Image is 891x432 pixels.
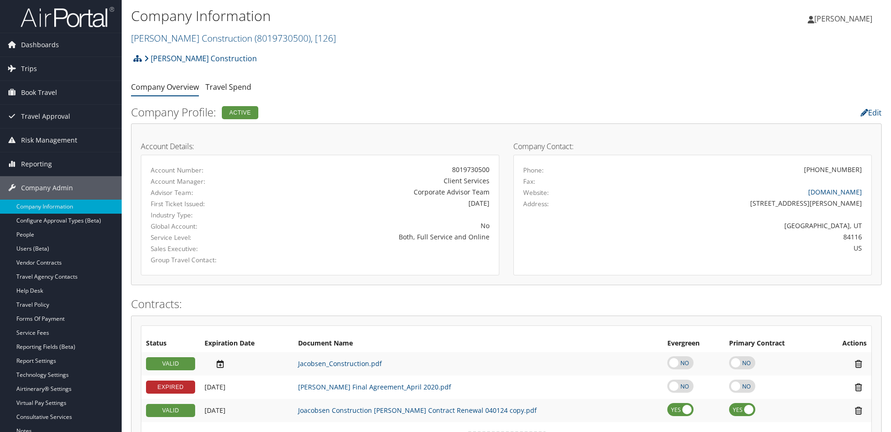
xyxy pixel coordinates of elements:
[200,335,293,352] th: Expiration Date
[204,383,289,391] div: Add/Edit Date
[513,143,872,150] h4: Company Contact:
[151,177,254,186] label: Account Manager:
[298,406,537,415] a: Joacobsen Construction [PERSON_NAME] Contract Renewal 040124 copy.pdf
[523,199,549,209] label: Address:
[141,143,499,150] h4: Account Details:
[204,406,289,415] div: Add/Edit Date
[808,187,862,196] a: [DOMAIN_NAME]
[612,232,862,242] div: 84116
[222,106,258,119] div: Active
[724,335,821,352] th: Primary Contract
[21,33,59,57] span: Dashboards
[131,296,882,312] h2: Contracts:
[268,176,489,186] div: Client Services
[523,166,544,175] label: Phone:
[146,357,195,370] div: VALID
[21,176,73,200] span: Company Admin
[205,82,251,92] a: Travel Spend
[523,177,535,186] label: Fax:
[268,232,489,242] div: Both, Full Service and Online
[804,165,862,174] div: [PHONE_NUMBER]
[293,335,663,352] th: Document Name
[21,57,37,80] span: Trips
[131,82,199,92] a: Company Overview
[21,129,77,152] span: Risk Management
[21,105,70,128] span: Travel Approval
[821,335,871,352] th: Actions
[612,221,862,230] div: [GEOGRAPHIC_DATA], UT
[151,244,254,253] label: Sales Executive:
[21,81,57,104] span: Book Travel
[131,32,336,44] a: [PERSON_NAME] Construction
[298,359,382,368] a: Jacobsen_Construction.pdf
[850,382,867,392] i: Remove Contract
[268,198,489,208] div: [DATE]
[151,199,254,209] label: First Ticket Issued:
[204,359,289,369] div: Add/Edit Date
[151,233,254,242] label: Service Level:
[311,32,336,44] span: , [ 126 ]
[298,382,451,391] a: [PERSON_NAME] Final Agreement_April 2020.pdf
[146,404,195,417] div: VALID
[131,104,627,120] h2: Company Profile:
[141,335,200,352] th: Status
[612,198,862,208] div: [STREET_ADDRESS][PERSON_NAME]
[268,187,489,197] div: Corporate Advisor Team
[808,5,882,33] a: [PERSON_NAME]
[21,6,114,28] img: airportal-logo.png
[144,49,257,68] a: [PERSON_NAME] Construction
[612,243,862,253] div: US
[204,382,226,391] span: [DATE]
[151,210,254,220] label: Industry Type:
[131,6,631,26] h1: Company Information
[663,335,724,352] th: Evergreen
[255,32,311,44] span: ( 8019730500 )
[850,359,867,369] i: Remove Contract
[861,108,882,118] a: Edit
[850,406,867,416] i: Remove Contract
[151,255,254,265] label: Group Travel Contact:
[204,406,226,415] span: [DATE]
[523,188,549,197] label: Website:
[146,381,195,394] div: EXPIRED
[151,222,254,231] label: Global Account:
[21,152,52,176] span: Reporting
[814,14,872,24] span: [PERSON_NAME]
[268,165,489,174] div: 8019730500
[151,188,254,197] label: Advisor Team:
[268,221,489,230] div: No
[151,166,254,175] label: Account Number:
